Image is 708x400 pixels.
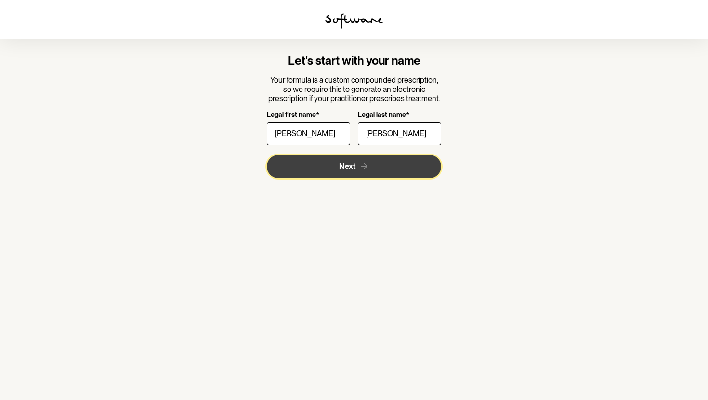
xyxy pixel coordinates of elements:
[339,162,355,171] span: Next
[267,54,442,68] h4: Let's start with your name
[267,155,442,178] button: Next
[325,13,383,29] img: software logo
[358,111,406,120] p: Legal last name
[267,111,316,120] p: Legal first name
[267,76,442,103] p: Your formula is a custom compounded prescription, so we require this to generate an electronic pr...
